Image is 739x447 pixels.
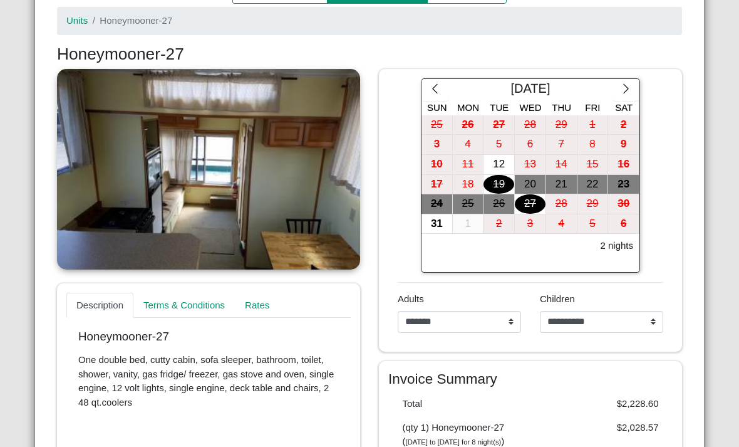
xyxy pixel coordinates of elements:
[66,293,133,318] a: Description
[608,135,639,154] div: 9
[515,135,545,154] div: 6
[546,194,577,214] button: 28
[552,102,571,113] span: Thu
[577,175,608,194] div: 22
[483,194,515,214] button: 26
[421,194,453,214] button: 24
[615,102,633,113] span: Sat
[577,135,608,154] div: 8
[453,214,483,234] div: 1
[421,135,452,154] div: 3
[453,155,484,175] button: 11
[608,115,639,135] button: 2
[457,102,479,113] span: Mon
[577,194,609,214] button: 29
[577,155,608,174] div: 15
[520,102,542,113] span: Wed
[398,293,424,304] span: Adults
[490,102,509,113] span: Tue
[421,194,452,214] div: 24
[608,194,639,214] button: 30
[600,240,633,251] h6: 2 nights
[515,175,545,194] div: 20
[133,293,235,318] a: Terms & Conditions
[483,175,514,194] div: 19
[515,135,546,155] button: 6
[448,79,612,102] div: [DATE]
[515,214,546,234] button: 3
[100,15,172,26] span: Honeymooner-27
[515,115,545,135] div: 28
[453,135,484,155] button: 4
[421,175,452,194] div: 17
[421,214,453,234] button: 31
[546,135,577,154] div: 7
[483,135,514,154] div: 5
[483,175,515,195] button: 19
[421,155,452,174] div: 10
[585,102,600,113] span: Fri
[515,194,545,214] div: 27
[483,115,514,135] div: 27
[235,293,279,318] a: Rates
[608,155,639,174] div: 16
[515,155,545,174] div: 13
[453,194,483,214] div: 25
[78,353,339,409] p: One double bed, cutty cabin, sofa sleeper, bathroom, toilet, shower, vanity, gas fridge/ freezer,...
[515,155,546,175] button: 13
[546,155,577,174] div: 14
[421,214,452,234] div: 31
[483,135,515,155] button: 5
[577,115,608,135] div: 1
[453,135,483,154] div: 4
[421,135,453,155] button: 3
[540,293,575,304] span: Children
[612,79,639,102] button: chevron right
[483,214,515,234] button: 2
[608,175,639,194] div: 23
[421,175,453,195] button: 17
[577,175,609,195] button: 22
[515,115,546,135] button: 28
[515,194,546,214] button: 27
[483,194,514,214] div: 26
[483,155,515,175] button: 12
[546,135,577,155] button: 7
[483,115,515,135] button: 27
[421,115,452,135] div: 25
[515,214,545,234] div: 3
[577,135,609,155] button: 8
[530,397,668,411] div: $2,228.60
[546,115,577,135] button: 29
[546,175,577,195] button: 21
[608,214,639,234] button: 6
[388,371,673,387] h4: Invoice Summary
[620,83,632,95] svg: chevron right
[608,175,639,195] button: 23
[577,115,609,135] button: 1
[429,83,441,95] svg: chevron left
[483,155,514,174] div: 12
[546,214,577,234] button: 4
[453,155,483,174] div: 11
[406,438,502,446] i: [DATE] to [DATE] for 8 night(s)
[546,155,577,175] button: 14
[608,135,639,155] button: 9
[483,214,514,234] div: 2
[453,115,484,135] button: 26
[421,155,453,175] button: 10
[453,194,484,214] button: 25
[453,214,484,234] button: 1
[577,194,608,214] div: 29
[546,175,577,194] div: 21
[57,45,682,65] h3: Honeymooner-27
[66,15,88,26] a: Units
[577,155,609,175] button: 15
[608,155,639,175] button: 16
[421,79,448,102] button: chevron left
[78,330,339,344] p: Honeymooner-27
